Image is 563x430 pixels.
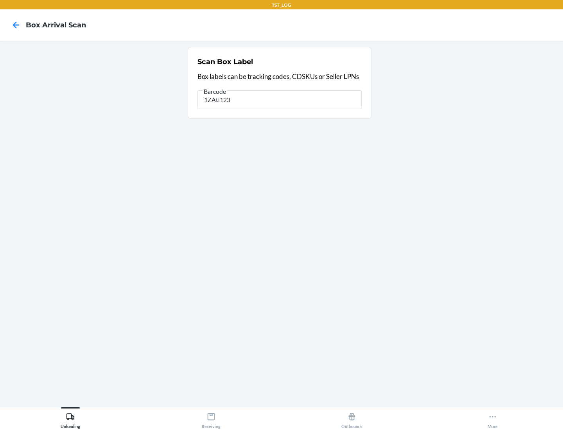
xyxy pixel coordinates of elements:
[202,409,221,429] div: Receiving
[281,407,422,429] button: Outbounds
[197,57,253,67] h2: Scan Box Label
[203,88,227,95] span: Barcode
[141,407,281,429] button: Receiving
[61,409,80,429] div: Unloading
[197,90,362,109] input: Barcode
[197,72,362,82] p: Box labels can be tracking codes, CDSKUs or Seller LPNs
[341,409,362,429] div: Outbounds
[26,20,86,30] h4: Box Arrival Scan
[272,2,291,9] p: TST_LOG
[488,409,498,429] div: More
[422,407,563,429] button: More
